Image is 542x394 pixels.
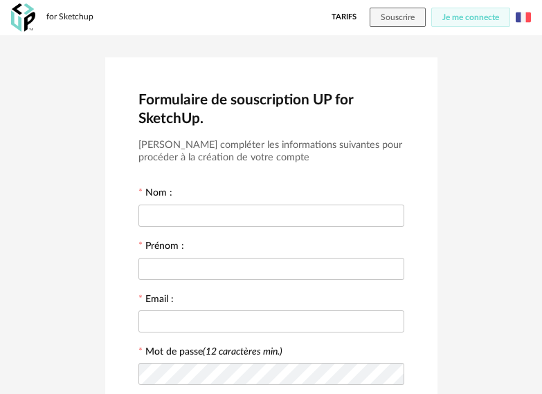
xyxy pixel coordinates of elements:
span: Souscrire [381,13,415,21]
i: (12 caractères min.) [203,347,282,357]
img: OXP [11,3,35,32]
h3: [PERSON_NAME] compléter les informations suivantes pour procéder à la création de votre compte [138,139,404,165]
button: Souscrire [370,8,426,27]
a: Tarifs [332,8,356,27]
img: fr [516,10,531,25]
h2: Formulaire de souscription UP for SketchUp. [138,91,404,128]
div: for Sketchup [46,12,93,23]
label: Mot de passe [145,347,282,357]
label: Prénom : [138,241,184,254]
span: Je me connecte [442,13,499,21]
button: Je me connecte [431,8,510,27]
label: Nom : [138,188,172,200]
label: Email : [138,294,174,307]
